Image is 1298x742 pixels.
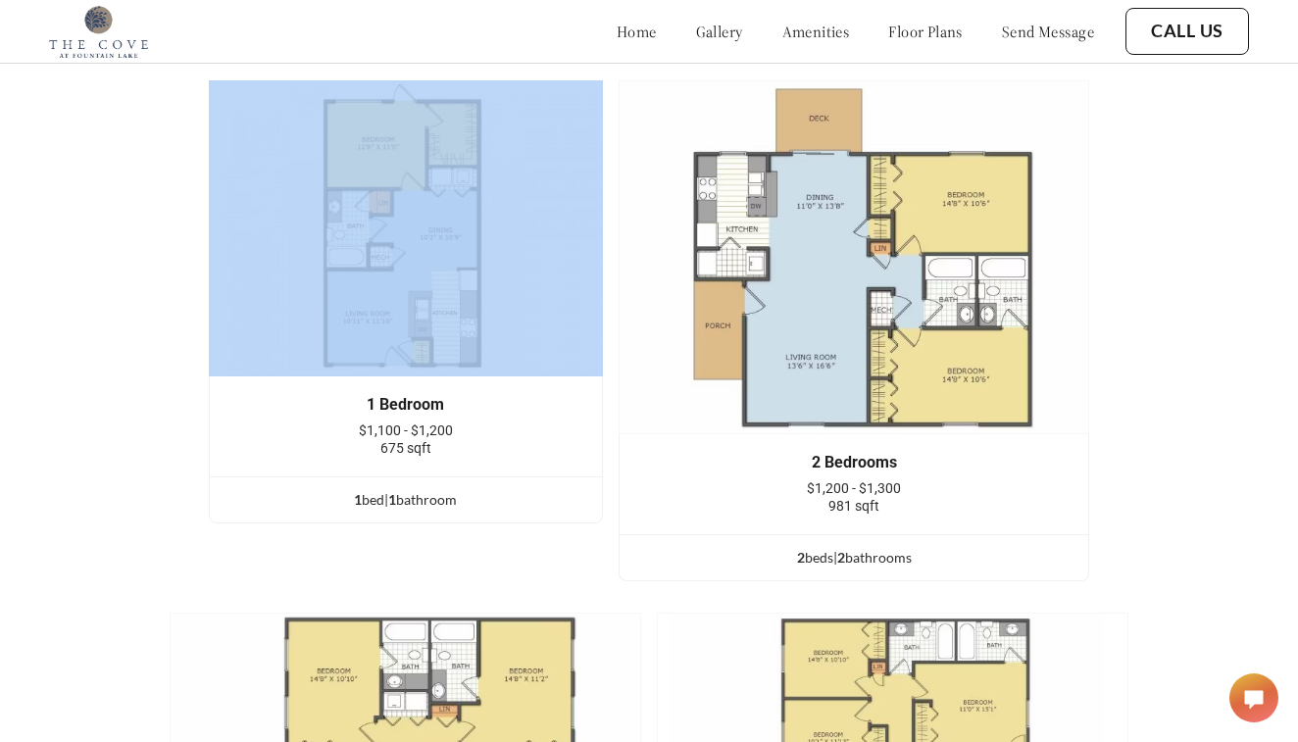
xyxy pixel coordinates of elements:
[354,491,362,508] span: 1
[797,549,805,566] span: 2
[239,396,573,414] div: 1 Bedroom
[359,422,453,438] span: $1,100 - $1,200
[210,489,602,511] div: bed | bathroom
[49,5,148,58] img: cove_at_fountain_lake_logo.png
[828,498,879,514] span: 981 sqft
[388,491,396,508] span: 1
[209,80,603,376] img: example
[782,22,850,41] a: amenities
[807,480,901,496] span: $1,200 - $1,300
[649,454,1060,471] div: 2 Bedrooms
[837,549,845,566] span: 2
[619,80,1090,434] img: example
[1151,21,1223,42] a: Call Us
[617,22,657,41] a: home
[620,547,1089,569] div: bed s | bathroom s
[888,22,963,41] a: floor plans
[380,440,431,456] span: 675 sqft
[1002,22,1094,41] a: send message
[1125,8,1249,55] button: Call Us
[696,22,743,41] a: gallery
